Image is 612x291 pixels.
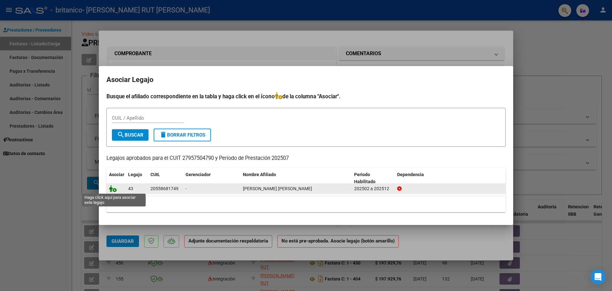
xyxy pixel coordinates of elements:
span: Gerenciador [186,172,211,177]
div: Open Intercom Messenger [590,269,606,285]
datatable-header-cell: Nombre Afiliado [240,168,352,189]
datatable-header-cell: Gerenciador [183,168,240,189]
datatable-header-cell: Dependencia [395,168,506,189]
h4: Busque el afiliado correspondiente en la tabla y haga click en el ícono de la columna "Asociar". [106,92,506,101]
span: 43 [128,186,133,191]
p: Legajos aprobados para el CUIT 27957504790 y Período de Prestación 202507 [106,154,506,162]
datatable-header-cell: CUIL [148,168,183,189]
datatable-header-cell: Legajo [126,168,148,189]
h2: Asociar Legajo [106,74,506,86]
button: Borrar Filtros [154,129,211,141]
datatable-header-cell: Periodo Habilitado [352,168,395,189]
div: 202502 a 202512 [354,185,392,192]
mat-icon: search [117,131,125,138]
span: Buscar [117,132,143,138]
span: Dependencia [397,172,424,177]
mat-icon: delete [159,131,167,138]
span: Asociar [109,172,124,177]
div: 1 registros [106,196,506,212]
span: RODRIGUEZ BENJAMIN EMANUEL [243,186,312,191]
span: Nombre Afiliado [243,172,276,177]
span: - [186,186,187,191]
span: Periodo Habilitado [354,172,375,184]
button: Buscar [112,129,149,141]
span: CUIL [150,172,160,177]
datatable-header-cell: Asociar [106,168,126,189]
span: Borrar Filtros [159,132,205,138]
div: 20558681749 [150,185,178,192]
span: Legajo [128,172,142,177]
